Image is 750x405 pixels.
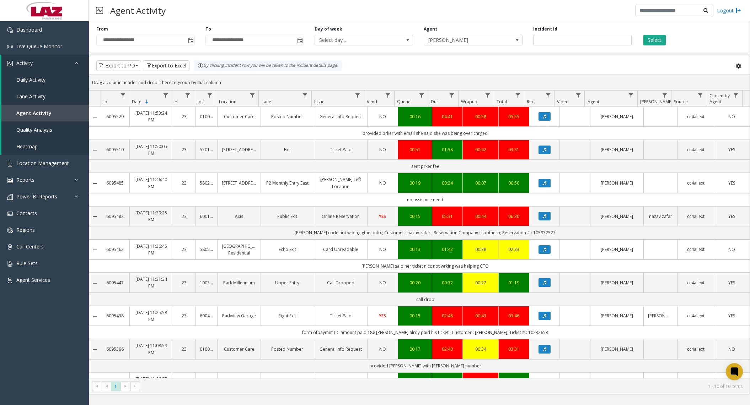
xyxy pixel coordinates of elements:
img: 'icon' [7,177,13,183]
a: Public Exit [265,213,310,220]
a: [DATE] 11:08:59 PM [134,342,168,356]
a: Collapse Details [89,247,101,253]
img: 'icon' [7,27,13,33]
a: Card Unreadable [318,246,363,253]
img: 'icon' [7,278,13,283]
td: call drop [101,293,750,306]
a: Call Dropped [318,279,363,286]
a: 00:19 [402,180,428,186]
span: [PERSON_NAME] [424,35,502,45]
a: nazav zafar [648,213,673,220]
a: 02:33 [503,246,525,253]
span: Live Queue Monitor [16,43,62,50]
a: 00:43 [467,312,494,319]
span: NO [728,246,735,252]
a: Exit [265,146,310,153]
a: [PERSON_NAME] [595,246,639,253]
a: cc4allext [682,146,709,153]
span: YES [728,313,735,319]
div: 02:48 [436,312,458,319]
img: 'icon' [7,44,13,50]
td: provided prker with email she said she was being over chrged [101,127,750,140]
a: Collapse Details [89,347,101,352]
span: Lane Activity [16,93,45,100]
a: P2 Monthly Entry East [265,180,310,186]
a: cc4allext [682,213,709,220]
a: 00:44 [467,213,494,220]
a: 100343 [200,279,213,286]
img: 'icon' [7,261,13,267]
label: Incident Id [533,26,557,32]
div: Drag a column header and drop it here to group by that column [89,76,750,89]
a: [STREET_ADDRESS] [222,146,256,153]
a: Parkview Garage [222,312,256,319]
span: YES [728,213,735,219]
a: [PERSON_NAME] [595,180,639,186]
a: NO [372,246,393,253]
a: NO [718,346,745,352]
a: [PERSON_NAME] [595,346,639,352]
span: YES [728,147,735,153]
a: NO [372,279,393,286]
a: Location Filter Menu [247,91,257,100]
a: Ticket Paid [318,312,363,319]
span: [PERSON_NAME] [640,99,673,105]
div: 02:40 [436,346,458,352]
a: [DATE] 11:53:24 PM [134,110,168,123]
a: [PERSON_NAME] [595,213,639,220]
span: YES [728,280,735,286]
span: Date [132,99,141,105]
span: Wrapup [461,99,477,105]
a: 03:31 [503,346,525,352]
a: [DATE] 11:06:37 PM [134,376,168,389]
div: 06:30 [503,213,525,220]
a: 01:42 [436,246,458,253]
a: Id Filter Menu [118,91,128,100]
a: [PERSON_NAME] [648,312,673,319]
span: Rec. [527,99,535,105]
a: 00:07 [467,180,494,186]
a: [DATE] 11:25:58 PM [134,309,168,323]
span: YES [379,313,386,319]
a: Collapse Details [89,214,101,219]
a: 03:31 [503,146,525,153]
span: Location Management [16,160,69,166]
a: Dur Filter Menu [447,91,457,100]
a: 6095438 [105,312,125,319]
a: cc4allext [682,246,709,253]
a: H Filter Menu [183,91,192,100]
a: 05:55 [503,113,525,120]
a: 580519 [200,246,213,253]
a: YES [718,312,745,319]
label: Day of week [315,26,342,32]
a: 6095396 [105,346,125,352]
img: 'icon' [7,244,13,250]
a: cc4allext [682,180,709,186]
span: NO [379,114,386,120]
img: infoIcon.svg [198,63,203,69]
img: 'icon' [7,228,13,233]
div: 00:42 [467,146,494,153]
span: Heatmap [16,143,38,150]
span: Toggle popup [187,35,194,45]
span: NO [379,180,386,186]
a: 6095485 [105,180,125,186]
a: [DATE] 11:46:40 PM [134,176,168,190]
a: General Info Request [318,113,363,120]
a: [PERSON_NAME] [595,312,639,319]
a: NO [372,346,393,352]
a: 6095510 [105,146,125,153]
a: cc4allext [682,346,709,352]
a: Closed by Agent Filter Menu [731,91,741,100]
a: 00:17 [402,346,428,352]
a: NO [718,113,745,120]
a: 23 [177,180,191,186]
img: logout [735,7,741,14]
span: NO [379,147,386,153]
span: Regions [16,226,35,233]
img: 'icon' [7,194,13,200]
a: [PERSON_NAME] Left Location [318,176,363,190]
